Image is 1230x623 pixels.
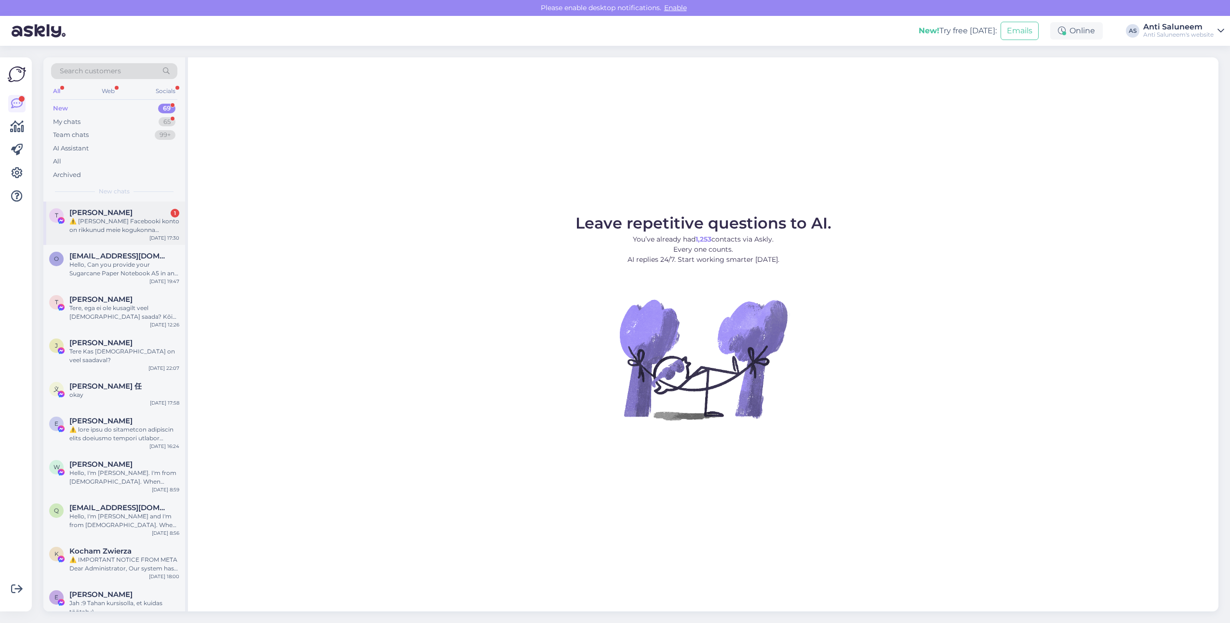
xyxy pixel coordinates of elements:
[69,590,133,599] span: Eve Corelli
[69,295,133,304] span: Triin Mägi
[69,417,133,425] span: Eliza Adamska
[152,529,179,537] div: [DATE] 8:56
[53,463,60,471] span: W
[69,599,179,616] div: Jah :9 Tahan kursisolla, et kuidas töötab :)
[54,420,58,427] span: E
[159,117,175,127] div: 65
[158,104,175,113] div: 69
[69,391,179,399] div: okay
[1143,23,1214,31] div: Anti Saluneem
[69,547,132,555] span: Kocham Zwierza
[55,212,58,219] span: T
[150,321,179,328] div: [DATE] 12:26
[154,85,177,97] div: Socials
[69,347,179,365] div: Tere Kas [DEMOGRAPHIC_DATA] on veel saadaval?
[53,117,80,127] div: My chats
[616,272,790,446] img: No Chat active
[69,217,179,234] div: ⚠️ [PERSON_NAME] Facebooki konto on rikkunud meie kogukonna standardeid. Meie süsteem on saanud p...
[69,339,133,347] span: Jaanika Palmik
[155,130,175,140] div: 99+
[695,235,711,244] b: 1,253
[152,486,179,493] div: [DATE] 8:59
[69,304,179,321] div: Tere, ega ei ole kusagilt veel [DEMOGRAPHIC_DATA] saada? Kõik läksid välja
[53,170,81,180] div: Archived
[54,550,59,557] span: K
[1143,23,1224,39] a: Anti SaluneemAnti Saluneem's website
[69,503,170,512] span: quote02@starawardsmedal.net
[69,208,133,217] span: Tom Haja
[100,85,117,97] div: Web
[99,187,130,196] span: New chats
[51,85,62,97] div: All
[919,25,997,37] div: Try free [DATE]:
[53,144,89,153] div: AI Assistant
[150,399,179,406] div: [DATE] 17:58
[575,234,831,265] p: You’ve already had contacts via Askly. Every one counts. AI replies 24/7. Start working smarter [...
[1143,31,1214,39] div: Anti Saluneem's website
[149,278,179,285] div: [DATE] 19:47
[69,382,142,391] span: 义平 任
[8,65,26,83] img: Askly Logo
[53,385,59,393] span: 义
[69,252,170,260] span: otopix@gmail.com
[53,130,89,140] div: Team chats
[53,104,68,113] div: New
[149,443,179,450] div: [DATE] 16:24
[69,425,179,443] div: ⚠️ lore ipsu do sitametcon adipiscin elits doeiusmo tempori utlabor etdolo magnaaliq: enima://min...
[661,3,690,12] span: Enable
[54,255,59,262] span: o
[53,157,61,166] div: All
[55,342,58,349] span: J
[575,214,831,232] span: Leave repetitive questions to AI.
[69,512,179,529] div: Hello, I'm [PERSON_NAME] and I'm from [DEMOGRAPHIC_DATA]. When browsing your company's promotiona...
[54,507,59,514] span: q
[919,26,939,35] b: New!
[149,234,179,242] div: [DATE] 17:30
[69,460,133,469] span: Wendy Xiao
[69,469,179,486] div: Hello, I'm [PERSON_NAME]. I'm from [DEMOGRAPHIC_DATA]. When browsing your company's promotional o...
[69,260,179,278] div: Hello, Can you provide your Sugarcane Paper Notebook A5 in an unlined (blank) version? The produc...
[1126,24,1139,38] div: AS
[55,298,58,306] span: T
[69,555,179,573] div: ⚠️ IMPORTANT NOTICE FROM META Dear Administrator, Our system has detected that your Facebook page...
[148,365,179,372] div: [DATE] 22:07
[171,209,179,217] div: 1
[60,66,121,76] span: Search customers
[54,594,58,601] span: E
[149,573,179,580] div: [DATE] 18:00
[1050,22,1103,40] div: Online
[1001,22,1039,40] button: Emails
